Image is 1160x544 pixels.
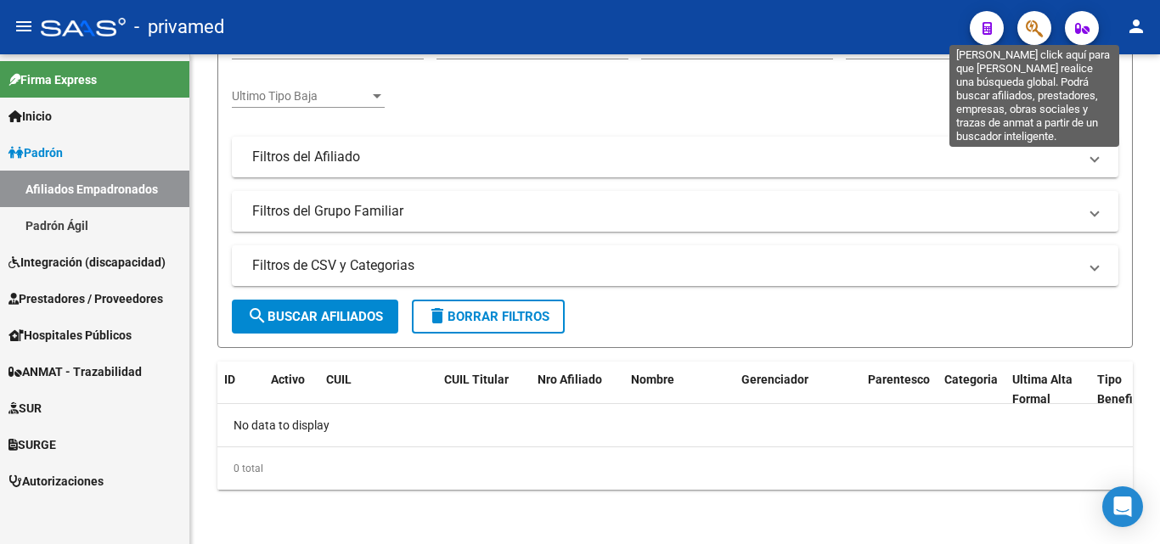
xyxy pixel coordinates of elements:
[1090,362,1158,418] datatable-header-cell: Tipo Beneficiario
[264,362,319,418] datatable-header-cell: Activo
[8,289,163,308] span: Prestadores / Proveedores
[247,309,383,324] span: Buscar Afiliados
[531,362,624,418] datatable-header-cell: Nro Afiliado
[252,202,1078,221] mat-panel-title: Filtros del Grupo Familiar
[232,89,369,104] span: Ultimo Tipo Baja
[1005,362,1090,418] datatable-header-cell: Ultima Alta Formal
[217,447,1133,490] div: 0 total
[326,373,352,386] span: CUIL
[8,362,142,381] span: ANMAT - Trazabilidad
[624,362,735,418] datatable-header-cell: Nombre
[247,306,267,326] mat-icon: search
[252,256,1078,275] mat-panel-title: Filtros de CSV y Categorias
[8,472,104,491] span: Autorizaciones
[8,326,132,345] span: Hospitales Públicos
[224,373,235,386] span: ID
[217,404,1133,446] div: No data to display
[631,373,674,386] span: Nombre
[938,362,1005,418] datatable-header-cell: Categoria
[252,148,1078,166] mat-panel-title: Filtros del Afiliado
[1126,16,1146,36] mat-icon: person
[232,137,1118,177] mat-expansion-panel-header: Filtros del Afiliado
[868,373,930,386] span: Parentesco
[271,373,305,386] span: Activo
[427,309,549,324] span: Borrar Filtros
[8,435,56,454] span: SURGE
[8,399,42,418] span: SUR
[444,373,509,386] span: CUIL Titular
[735,362,836,418] datatable-header-cell: Gerenciador
[217,362,264,418] datatable-header-cell: ID
[861,362,938,418] datatable-header-cell: Parentesco
[437,362,531,418] datatable-header-cell: CUIL Titular
[1102,486,1143,527] div: Open Intercom Messenger
[134,8,224,46] span: - privamed
[14,16,34,36] mat-icon: menu
[741,373,808,386] span: Gerenciador
[8,107,52,126] span: Inicio
[232,300,398,334] button: Buscar Afiliados
[412,300,565,334] button: Borrar Filtros
[319,362,413,418] datatable-header-cell: CUIL
[538,373,602,386] span: Nro Afiliado
[8,253,166,272] span: Integración (discapacidad)
[8,143,63,162] span: Padrón
[232,245,1118,286] mat-expansion-panel-header: Filtros de CSV y Categorias
[232,191,1118,232] mat-expansion-panel-header: Filtros del Grupo Familiar
[8,70,97,89] span: Firma Express
[1012,373,1073,406] span: Ultima Alta Formal
[427,306,448,326] mat-icon: delete
[944,373,998,386] span: Categoria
